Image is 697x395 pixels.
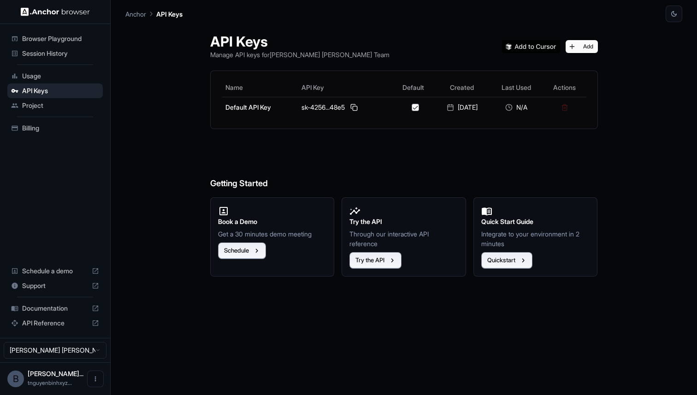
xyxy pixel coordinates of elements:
[222,97,298,118] td: Default API Key
[481,252,532,269] button: Quickstart
[22,86,99,95] span: API Keys
[438,103,486,112] div: [DATE]
[543,78,586,97] th: Actions
[7,278,103,293] div: Support
[566,40,598,53] button: Add
[349,217,458,227] h2: Try the API
[210,33,390,50] h1: API Keys
[22,34,99,43] span: Browser Playground
[22,318,88,328] span: API Reference
[392,78,434,97] th: Default
[222,78,298,97] th: Name
[7,316,103,330] div: API Reference
[490,78,543,97] th: Last Used
[218,229,327,239] p: Get a 30 minutes demo meeting
[7,371,24,387] div: B
[22,304,88,313] span: Documentation
[7,46,103,61] div: Session History
[22,71,99,81] span: Usage
[28,379,72,386] span: tnguyenbinhxyz@gmail.com
[22,101,99,110] span: Project
[493,103,539,112] div: N/A
[218,242,266,259] button: Schedule
[21,7,90,16] img: Anchor Logo
[7,98,103,113] div: Project
[7,69,103,83] div: Usage
[349,252,402,269] button: Try the API
[125,9,183,19] nav: breadcrumb
[22,281,88,290] span: Support
[434,78,490,97] th: Created
[7,31,103,46] div: Browser Playground
[28,370,83,377] span: Bình Trần nguyên
[298,78,392,97] th: API Key
[481,217,590,227] h2: Quick Start Guide
[481,229,590,248] p: Integrate to your environment in 2 minutes
[125,9,146,19] p: Anchor
[210,140,598,190] h6: Getting Started
[22,124,99,133] span: Billing
[301,102,389,113] div: sk-4256...48e5
[218,217,327,227] h2: Book a Demo
[7,83,103,98] div: API Keys
[22,266,88,276] span: Schedule a demo
[156,9,183,19] p: API Keys
[348,102,360,113] button: Copy API key
[87,371,104,387] button: Open menu
[210,50,390,59] p: Manage API keys for [PERSON_NAME] [PERSON_NAME] Team
[22,49,99,58] span: Session History
[7,121,103,136] div: Billing
[349,229,458,248] p: Through our interactive API reference
[7,264,103,278] div: Schedule a demo
[502,40,560,53] img: Add anchorbrowser MCP server to Cursor
[7,301,103,316] div: Documentation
